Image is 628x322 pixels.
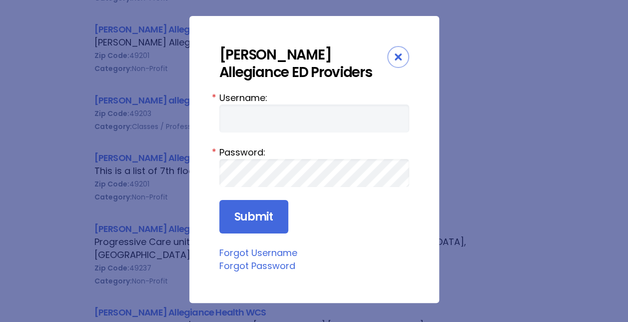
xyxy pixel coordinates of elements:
a: Forgot Password [219,259,295,272]
label: Password: [219,145,409,159]
label: Username: [219,91,409,104]
div: Close [387,46,409,68]
input: Submit [219,200,288,234]
a: Forgot Username [219,246,297,259]
div: [PERSON_NAME] Allegiance ED Providers [219,46,387,81]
